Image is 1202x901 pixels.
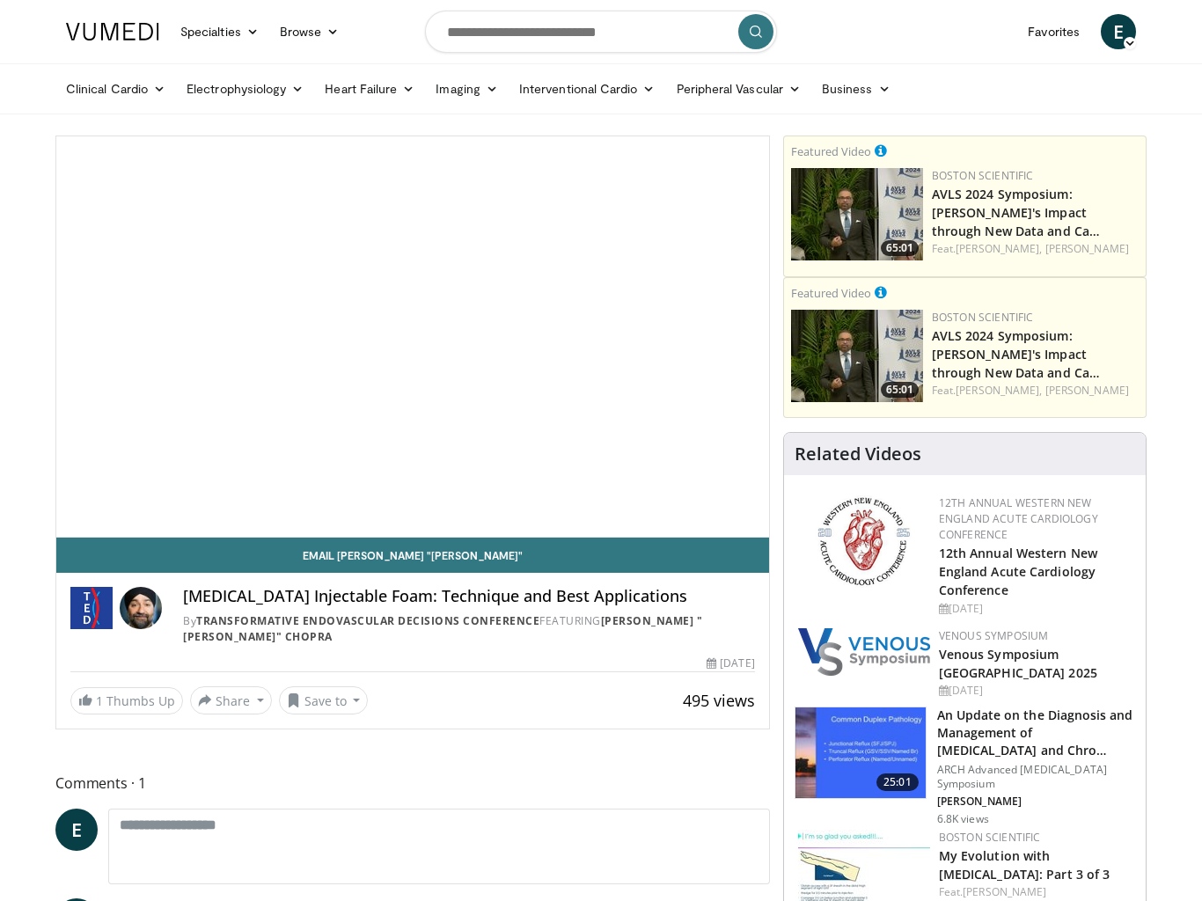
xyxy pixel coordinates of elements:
[196,613,539,628] a: Transformative Endovascular Decisions Conference
[815,495,912,588] img: 0954f259-7907-4053-a817-32a96463ecc8.png.150x105_q85_autocrop_double_scale_upscale_version-0.2.png
[956,383,1042,398] a: [PERSON_NAME],
[96,692,103,709] span: 1
[939,545,1097,598] a: 12th Annual Western New England Acute Cardiology Conference
[937,795,1135,809] p: [PERSON_NAME]
[791,310,923,402] a: 65:01
[791,168,923,260] img: 607839b9-54d4-4fb2-9520-25a5d2532a31.150x105_q85_crop-smart_upscale.jpg
[425,11,777,53] input: Search topics, interventions
[956,241,1042,256] a: [PERSON_NAME],
[314,71,425,106] a: Heart Failure
[939,646,1097,681] a: Venous Symposium [GEOGRAPHIC_DATA] 2025
[798,628,930,676] img: 38765b2d-a7cd-4379-b3f3-ae7d94ee6307.png.150x105_q85_autocrop_double_scale_upscale_version-0.2.png
[795,707,926,799] img: 9upAlZOa1Rr5wgaX4xMDoxOjBrO-I4W8.150x105_q85_crop-smart_upscale.jpg
[183,587,755,606] h4: [MEDICAL_DATA] Injectable Foam: Technique and Best Applications
[795,443,921,465] h4: Related Videos
[939,884,1132,900] div: Feat.
[939,847,1110,883] a: My Evolution with [MEDICAL_DATA]: Part 3 of 3
[707,656,754,671] div: [DATE]
[795,707,1135,826] a: 25:01 An Update on the Diagnosis and Management of [MEDICAL_DATA] and Chro… ARCH Advanced [MEDICA...
[937,707,1135,759] h3: An Update on the Diagnosis and Management of [MEDICAL_DATA] and Chro…
[170,14,269,49] a: Specialties
[70,687,183,714] a: 1 Thumbs Up
[963,884,1046,899] a: [PERSON_NAME]
[939,628,1049,643] a: Venous Symposium
[55,71,176,106] a: Clinical Cardio
[939,683,1132,699] div: [DATE]
[939,495,1098,542] a: 12th Annual Western New England Acute Cardiology Conference
[1017,14,1090,49] a: Favorites
[937,763,1135,791] p: ARCH Advanced [MEDICAL_DATA] Symposium
[120,587,162,629] img: Avatar
[881,382,919,398] span: 65:01
[176,71,314,106] a: Electrophysiology
[932,327,1100,381] a: AVLS 2024 Symposium: [PERSON_NAME]'s Impact through New Data and Ca…
[279,686,369,714] button: Save to
[56,538,769,573] a: Email [PERSON_NAME] "[PERSON_NAME]"
[939,830,1041,845] a: Boston Scientific
[666,71,811,106] a: Peripheral Vascular
[190,686,272,714] button: Share
[932,168,1034,183] a: Boston Scientific
[881,240,919,256] span: 65:01
[937,812,989,826] p: 6.8K views
[1101,14,1136,49] a: E
[425,71,509,106] a: Imaging
[183,613,702,644] a: [PERSON_NAME] "[PERSON_NAME]" Chopra
[791,310,923,402] img: 607839b9-54d4-4fb2-9520-25a5d2532a31.150x105_q85_crop-smart_upscale.jpg
[811,71,901,106] a: Business
[932,186,1100,239] a: AVLS 2024 Symposium: [PERSON_NAME]'s Impact through New Data and Ca…
[932,241,1139,257] div: Feat.
[183,613,755,645] div: By FEATURING
[932,383,1139,399] div: Feat.
[791,168,923,260] a: 65:01
[70,587,113,629] img: Transformative Endovascular Decisions Conference
[876,773,919,791] span: 25:01
[791,285,871,301] small: Featured Video
[939,601,1132,617] div: [DATE]
[509,71,666,106] a: Interventional Cardio
[66,23,159,40] img: VuMedi Logo
[1045,241,1129,256] a: [PERSON_NAME]
[932,310,1034,325] a: Boston Scientific
[269,14,350,49] a: Browse
[1045,383,1129,398] a: [PERSON_NAME]
[791,143,871,159] small: Featured Video
[683,690,755,711] span: 495 views
[55,809,98,851] a: E
[56,136,769,538] video-js: Video Player
[55,772,770,795] span: Comments 1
